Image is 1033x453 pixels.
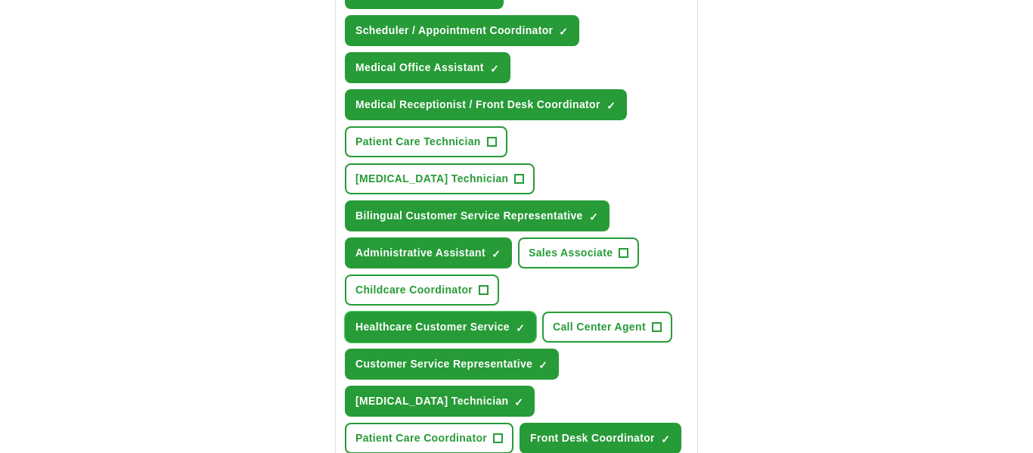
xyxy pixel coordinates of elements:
span: Patient Care Technician [355,134,481,150]
span: Patient Care Coordinator [355,430,487,446]
button: Sales Associate [518,237,639,268]
span: ✓ [514,396,523,408]
span: ✓ [661,433,670,445]
span: ✓ [490,63,499,75]
span: ✓ [538,359,548,371]
button: Medical Receptionist / Front Desk Coordinator✓ [345,89,627,120]
button: [MEDICAL_DATA] Technician✓ [345,386,535,417]
button: Administrative Assistant✓ [345,237,512,268]
button: Medical Office Assistant✓ [345,52,510,83]
span: Healthcare Customer Service [355,319,510,335]
button: Bilingual Customer Service Representative✓ [345,200,610,231]
button: [MEDICAL_DATA] Technician [345,163,535,194]
button: Healthcare Customer Service✓ [345,312,536,343]
span: Front Desk Coordinator [530,430,655,446]
span: Administrative Assistant [355,245,485,261]
span: Medical Receptionist / Front Desk Coordinator [355,97,600,113]
span: Scheduler / Appointment Coordinator [355,23,553,39]
span: ✓ [559,26,568,38]
span: ✓ [516,322,525,334]
button: Call Center Agent [542,312,672,343]
button: Childcare Coordinator [345,275,499,306]
span: Sales Associate [529,245,613,261]
span: ✓ [606,100,616,112]
span: ✓ [492,248,501,260]
span: [MEDICAL_DATA] Technician [355,393,508,409]
span: Bilingual Customer Service Representative [355,208,583,224]
span: Childcare Coordinator [355,282,473,298]
span: ✓ [589,211,598,223]
span: [MEDICAL_DATA] Technician [355,171,508,187]
span: Customer Service Representative [355,356,532,372]
button: Customer Service Representative✓ [345,349,559,380]
span: Call Center Agent [553,319,646,335]
button: Patient Care Technician [345,126,507,157]
button: Scheduler / Appointment Coordinator✓ [345,15,579,46]
span: Medical Office Assistant [355,60,484,76]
